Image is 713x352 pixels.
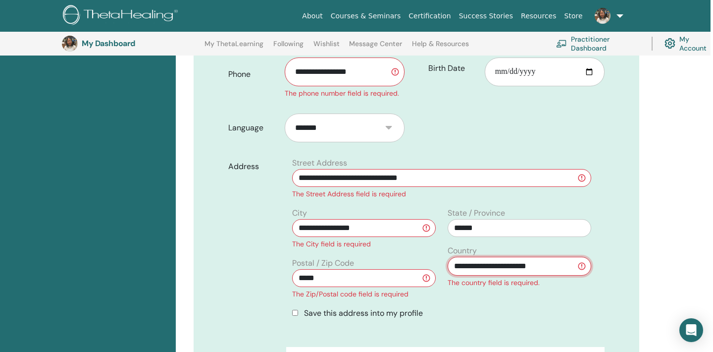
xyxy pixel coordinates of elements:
[292,157,347,169] label: Street Address
[327,7,405,25] a: Courses & Seminars
[448,245,477,257] label: Country
[292,207,307,219] label: City
[448,278,591,288] div: The country field is required.
[63,5,181,27] img: logo.png
[421,59,485,78] label: Birth Date
[221,157,286,176] label: Address
[349,40,402,56] a: Message Center
[304,308,423,318] span: Save this address into my profile
[292,189,591,199] div: The Street Address field is required
[221,65,285,84] label: Phone
[556,33,640,55] a: Practitioner Dashboard
[412,40,469,56] a: Help & Resources
[679,318,703,342] div: Open Intercom Messenger
[517,7,560,25] a: Resources
[82,39,181,48] h3: My Dashboard
[292,289,436,299] div: The Zip/Postal code field is required
[560,7,587,25] a: Store
[298,7,326,25] a: About
[285,88,405,99] div: The phone number field is required.
[221,118,285,137] label: Language
[595,8,611,24] img: default.jpg
[556,40,567,48] img: chalkboard-teacher.svg
[455,7,517,25] a: Success Stories
[62,36,78,52] img: default.jpg
[313,40,340,56] a: Wishlist
[405,7,455,25] a: Certification
[664,36,675,51] img: cog.svg
[448,207,505,219] label: State / Province
[292,239,436,249] div: The City field is required
[273,40,304,56] a: Following
[292,257,354,269] label: Postal / Zip Code
[204,40,263,56] a: My ThetaLearning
